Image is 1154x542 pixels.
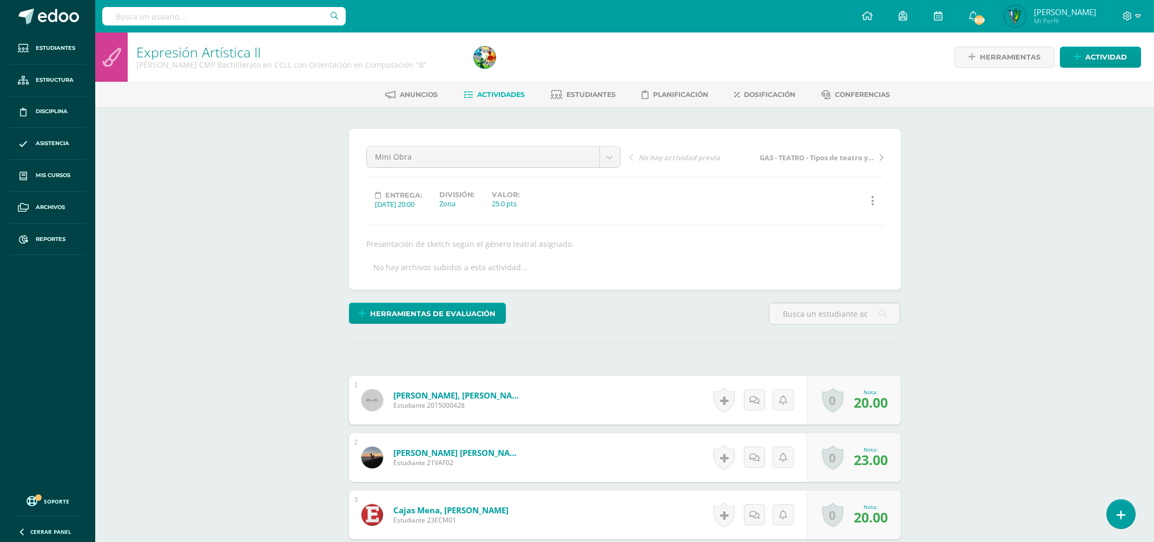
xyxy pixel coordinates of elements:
[370,304,496,324] span: Herramientas de evaluación
[36,139,69,148] span: Asistencia
[9,192,87,224] a: Archivos
[36,107,68,116] span: Disciplina
[30,528,71,536] span: Cerrar panel
[361,504,383,526] img: e0ef9790b765ba48c2f07d65e480fb21.png
[362,239,888,249] div: Presentación de sketch según el género teatral asignado.
[361,447,383,468] img: adda248ed197d478fb388b66fa81bb8e.png
[854,388,888,396] div: Nota:
[9,64,87,96] a: Estructura
[835,90,890,99] span: Conferencias
[638,153,720,162] span: No hay actividad previa
[367,147,620,167] a: Mini Obra
[854,508,888,526] span: 20.00
[36,235,65,244] span: Reportes
[854,446,888,453] div: Nota:
[36,171,70,180] span: Mis cursos
[9,224,87,256] a: Reportes
[385,191,422,199] span: Entrega:
[393,447,523,458] a: [PERSON_NAME] [PERSON_NAME]
[653,90,708,99] span: Planificación
[492,191,519,199] label: Valor:
[400,90,438,99] span: Anuncios
[361,389,383,411] img: 45x45
[393,515,509,525] span: Estudiante 23ECM01
[439,199,474,208] div: Zona
[393,390,523,401] a: [PERSON_NAME], [PERSON_NAME]
[980,47,1040,67] span: Herramientas
[551,86,616,103] a: Estudiantes
[136,60,461,70] div: Quinto Bachillerato CMP Bachillerato en CCLL con Orientación en Computación 'B'
[734,86,795,103] a: Dosificación
[393,458,523,467] span: Estudiante 21VAF02
[136,44,461,60] h1: Expresión Artística II
[822,445,843,470] a: 0
[756,152,883,162] a: GA3 - TEATRO - Tipos de teatro y las grandes obras
[474,47,496,68] img: 852c373e651f39172791dbf6cd0291a6.png
[477,90,525,99] span: Actividades
[373,262,527,272] div: No hay archivos subidos a esta actividad...
[973,14,985,26] span: 839
[464,86,525,103] a: Actividades
[375,199,422,209] div: [DATE] 20:00
[1060,47,1141,68] a: Actividad
[822,388,843,413] a: 0
[492,199,519,208] div: 25.0 pts
[349,303,506,324] a: Herramientas de evaluación
[642,86,708,103] a: Planificación
[136,43,261,61] a: Expresión Artística II
[375,147,591,167] span: Mini Obra
[9,160,87,192] a: Mis cursos
[393,505,509,515] a: Cajas Mena, [PERSON_NAME]
[36,203,65,212] span: Archivos
[13,493,82,508] a: Soporte
[769,303,900,324] input: Busca un estudiante aquí...
[821,86,890,103] a: Conferencias
[954,47,1054,68] a: Herramientas
[1004,5,1026,27] img: 1b281a8218983e455f0ded11b96ffc56.png
[854,450,888,469] span: 23.00
[393,401,523,410] span: Estudiante 2015000428
[102,7,346,25] input: Busca un usuario...
[854,503,888,511] div: Nota:
[36,76,74,84] span: Estructura
[822,502,843,527] a: 0
[854,393,888,412] span: 20.00
[385,86,438,103] a: Anuncios
[566,90,616,99] span: Estudiantes
[1085,47,1127,67] span: Actividad
[44,498,69,505] span: Soporte
[760,153,874,162] span: GA3 - TEATRO - Tipos de teatro y las grandes obras
[439,191,474,199] label: División:
[9,96,87,128] a: Disciplina
[1034,6,1096,17] span: [PERSON_NAME]
[744,90,795,99] span: Dosificación
[36,44,75,53] span: Estudiantes
[1034,16,1096,25] span: Mi Perfil
[9,128,87,160] a: Asistencia
[9,32,87,64] a: Estudiantes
